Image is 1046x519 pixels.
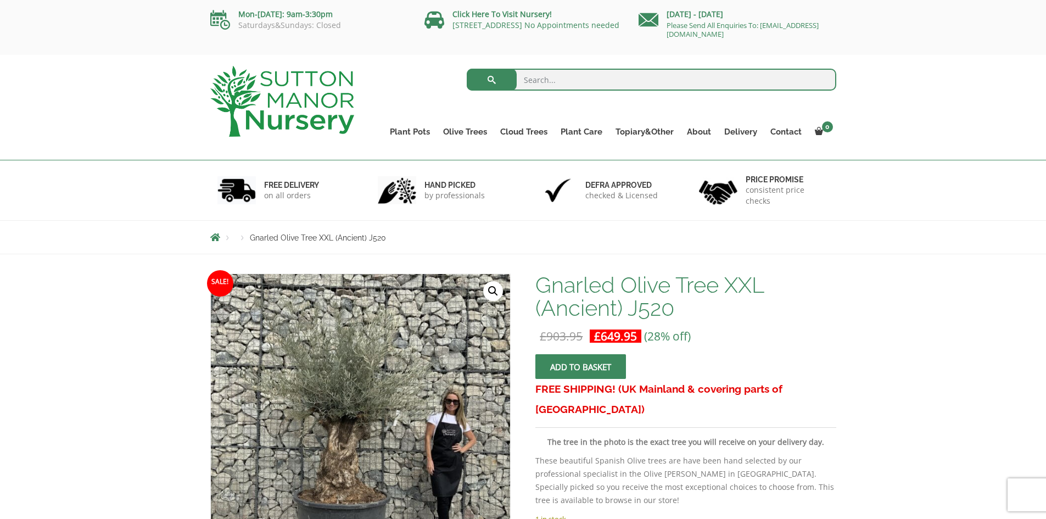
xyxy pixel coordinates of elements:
a: Topiary&Other [609,124,680,139]
p: on all orders [264,190,319,201]
a: [STREET_ADDRESS] No Appointments needed [452,20,619,30]
span: Gnarled Olive Tree XXL (Ancient) J520 [250,233,386,242]
p: Mon-[DATE]: 9am-3:30pm [210,8,408,21]
a: Please Send All Enquiries To: [EMAIL_ADDRESS][DOMAIN_NAME] [667,20,819,39]
img: logo [210,66,354,137]
span: £ [594,328,601,344]
h6: Defra approved [585,180,658,190]
bdi: 649.95 [594,328,637,344]
a: Plant Pots [383,124,437,139]
span: (28% off) [644,328,691,344]
p: checked & Licensed [585,190,658,201]
a: Delivery [718,124,764,139]
p: These beautiful Spanish Olive trees are have been hand selected by our professional specialist in... [535,454,836,507]
a: View full-screen image gallery [483,281,503,301]
strong: The tree in the photo is the exact tree you will receive on your delivery day. [547,437,824,447]
h6: Price promise [746,175,829,185]
a: Cloud Trees [494,124,554,139]
img: 3.jpg [539,176,577,204]
img: 1.jpg [217,176,256,204]
h1: Gnarled Olive Tree XXL (Ancient) J520 [535,274,836,320]
a: 0 [808,124,836,139]
p: by professionals [424,190,485,201]
a: Olive Trees [437,124,494,139]
img: 4.jpg [699,174,737,207]
p: consistent price checks [746,185,829,207]
nav: Breadcrumbs [210,233,836,242]
h6: FREE DELIVERY [264,180,319,190]
a: About [680,124,718,139]
h3: FREE SHIPPING! (UK Mainland & covering parts of [GEOGRAPHIC_DATA]) [535,379,836,420]
a: Click Here To Visit Nursery! [452,9,552,19]
span: £ [540,328,546,344]
input: Search... [467,69,836,91]
bdi: 903.95 [540,328,583,344]
img: 2.jpg [378,176,416,204]
h6: hand picked [424,180,485,190]
a: Plant Care [554,124,609,139]
span: 0 [822,121,833,132]
p: [DATE] - [DATE] [639,8,836,21]
a: Contact [764,124,808,139]
span: Sale! [207,270,233,297]
p: Saturdays&Sundays: Closed [210,21,408,30]
button: Add to basket [535,354,626,379]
